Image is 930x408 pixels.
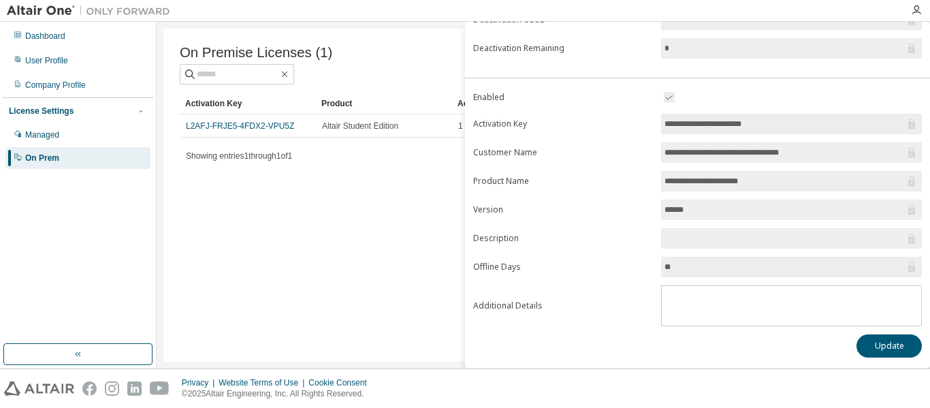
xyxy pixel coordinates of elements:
[25,80,86,91] div: Company Profile
[473,43,653,54] label: Deactivation Remaining
[180,45,332,61] span: On Premise Licenses (1)
[105,381,119,396] img: instagram.svg
[473,119,653,129] label: Activation Key
[458,93,583,114] div: Activation Allowed
[150,381,170,396] img: youtube.svg
[25,129,59,140] div: Managed
[185,93,310,114] div: Activation Key
[473,204,653,215] label: Version
[308,377,374,388] div: Cookie Consent
[473,176,653,187] label: Product Name
[322,121,398,131] span: Altair Student Edition
[856,334,922,358] button: Update
[127,381,142,396] img: linkedin.svg
[473,147,653,158] label: Customer Name
[182,377,219,388] div: Privacy
[182,388,375,400] p: © 2025 Altair Engineering, Inc. All Rights Reserved.
[219,377,308,388] div: Website Terms of Use
[458,121,463,131] span: 1
[186,121,294,131] a: L2AFJ-FRJE5-4FDX2-VPU5Z
[82,381,97,396] img: facebook.svg
[473,92,653,103] label: Enabled
[321,93,447,114] div: Product
[473,262,653,272] label: Offline Days
[473,300,653,311] label: Additional Details
[25,55,68,66] div: User Profile
[9,106,74,116] div: License Settings
[7,4,177,18] img: Altair One
[4,381,74,396] img: altair_logo.svg
[186,151,292,161] span: Showing entries 1 through 1 of 1
[473,233,653,244] label: Description
[25,31,65,42] div: Dashboard
[25,153,59,163] div: On Prem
